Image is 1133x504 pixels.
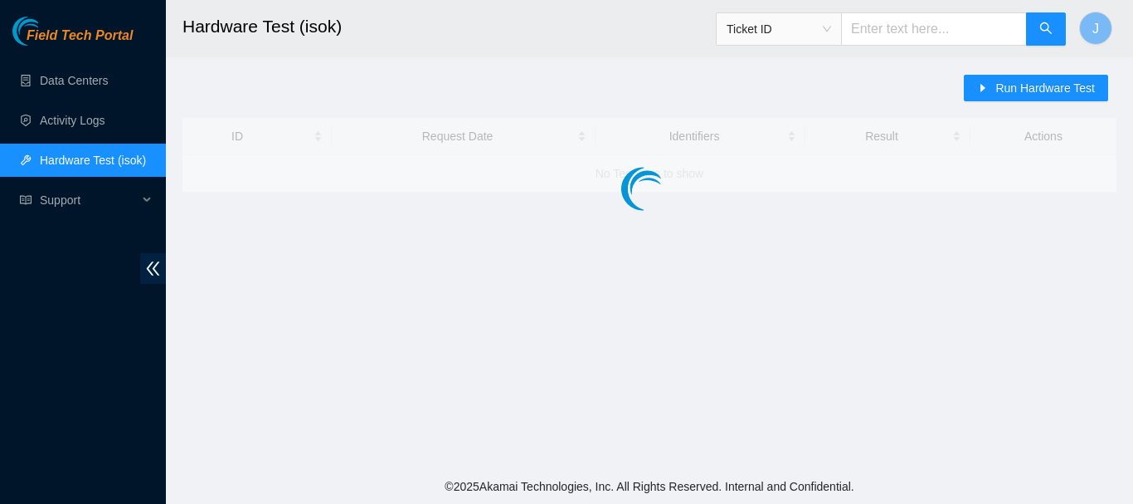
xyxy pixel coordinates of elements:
[1039,22,1053,37] span: search
[166,469,1133,504] footer: © 2025 Akamai Technologies, Inc. All Rights Reserved. Internal and Confidential.
[12,30,133,51] a: Akamai TechnologiesField Tech Portal
[995,79,1095,97] span: Run Hardware Test
[140,253,166,284] span: double-left
[40,183,138,217] span: Support
[727,17,831,42] span: Ticket ID
[977,82,989,95] span: caret-right
[27,28,133,44] span: Field Tech Portal
[1079,12,1112,45] button: J
[12,17,84,46] img: Akamai Technologies
[20,194,32,206] span: read
[40,74,108,87] a: Data Centers
[40,154,146,167] a: Hardware Test (isok)
[964,75,1108,101] button: caret-rightRun Hardware Test
[40,114,105,127] a: Activity Logs
[1092,18,1099,39] span: J
[1026,12,1066,46] button: search
[841,12,1027,46] input: Enter text here...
